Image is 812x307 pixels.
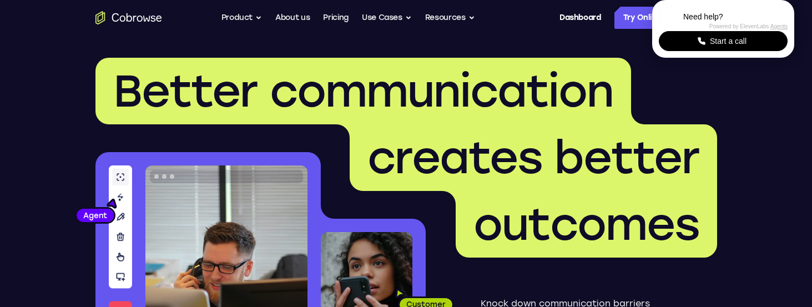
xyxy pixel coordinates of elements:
span: outcomes [473,198,699,251]
button: Use Cases [362,7,412,29]
button: Product [221,7,263,29]
button: Resources [425,7,475,29]
a: Dashboard [559,7,601,29]
span: creates better [367,131,699,184]
a: Pricing [323,7,349,29]
a: About us [275,7,310,29]
span: Better communication [113,64,613,118]
a: Go to the home page [95,11,162,24]
a: Try Online Demo [614,7,717,29]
